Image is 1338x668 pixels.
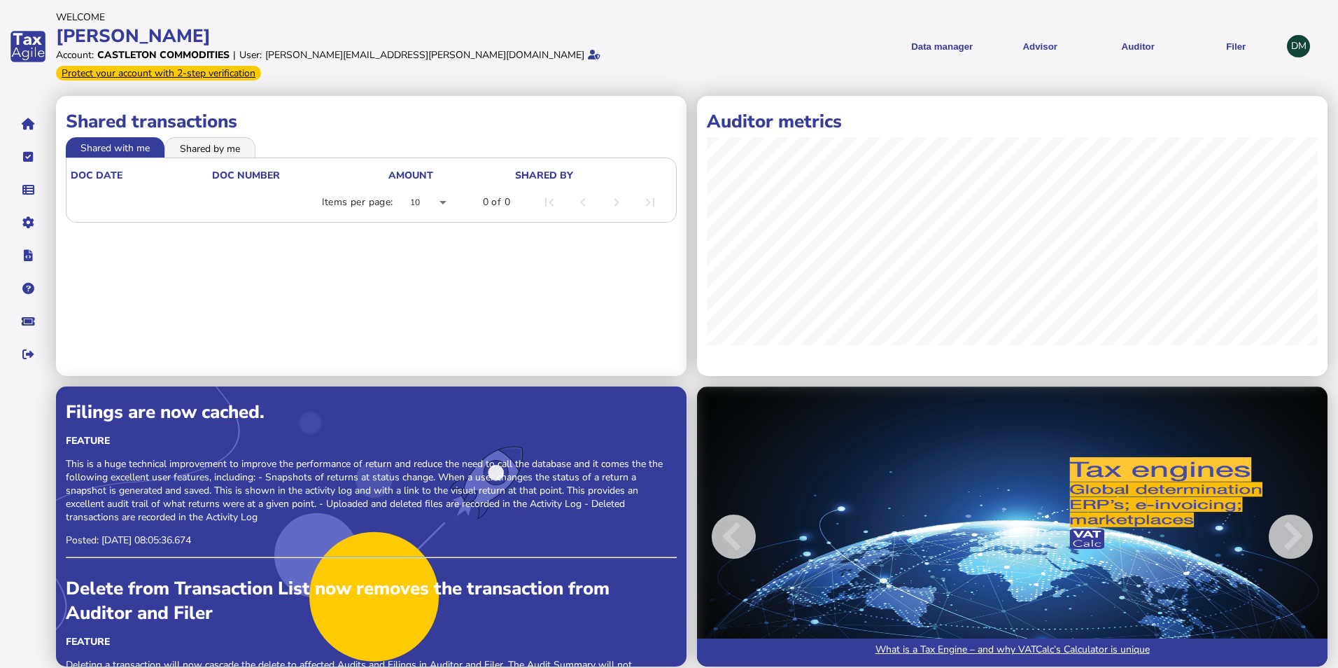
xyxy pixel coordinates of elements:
a: What is a Tax Engine – and why VATCalc’s Calculator is unique [697,639,1328,667]
h1: Shared transactions [66,109,677,134]
button: Tasks [13,142,43,172]
img: Image for blog post: What is a Tax Engine – and why VATCalc’s Calculator is unique [697,387,1328,667]
button: Sign out [13,340,43,369]
div: Delete from Transaction List now removes the transaction from Auditor and Filer [66,576,677,625]
menu: navigate products [672,29,1281,64]
button: Raise a support ticket [13,307,43,336]
div: shared by [515,169,669,182]
div: Amount [388,169,433,182]
div: Items per page: [322,195,393,209]
button: Help pages [13,274,43,303]
div: Welcome [56,11,665,24]
div: doc date [71,169,122,182]
h1: Auditor metrics [707,109,1318,134]
div: Account: [56,48,94,62]
button: Home [13,109,43,139]
i: Email verified [588,50,600,60]
div: | [233,48,236,62]
div: Feature [66,434,677,447]
div: [PERSON_NAME] [56,24,665,48]
div: Feature [66,635,677,648]
div: Castleton Commodities [97,48,230,62]
button: Shows a dropdown of Data manager options [898,29,986,64]
button: Filer [1192,29,1280,64]
div: 0 of 0 [483,195,510,209]
button: Manage settings [13,208,43,237]
button: Data manager [13,175,43,204]
div: Filings are now cached. [66,400,677,424]
div: User: [239,48,262,62]
p: This is a huge technical improvement to improve the performance of return and reduce the need to ... [66,457,677,524]
div: Amount [388,169,514,182]
p: Posted: [DATE] 08:05:36.674 [66,534,677,547]
button: Shows a dropdown of VAT Advisor options [996,29,1084,64]
li: Shared with me [66,137,164,157]
div: doc date [71,169,211,182]
div: shared by [515,169,573,182]
button: Auditor [1094,29,1182,64]
div: Profile settings [1287,35,1310,58]
div: doc number [212,169,280,182]
div: [PERSON_NAME][EMAIL_ADDRESS][PERSON_NAME][DOMAIN_NAME] [265,48,584,62]
div: doc number [212,169,387,182]
div: From Oct 1, 2025, 2-step verification will be required to login. Set it up now... [56,66,261,81]
li: Shared by me [164,137,255,157]
button: Developer hub links [13,241,43,270]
